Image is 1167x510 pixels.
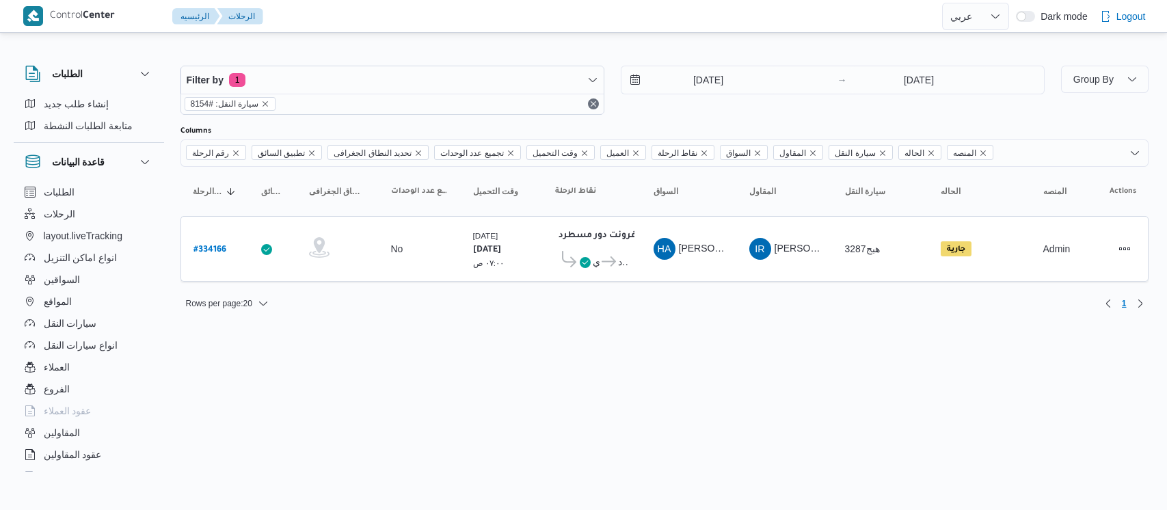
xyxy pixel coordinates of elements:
button: Remove السواق from selection in this group [753,149,762,157]
div: قاعدة البيانات [14,181,164,477]
button: الرحلات [217,8,263,25]
small: [DATE] [473,231,498,240]
button: Next page [1132,295,1149,312]
button: انواع سيارات النقل [19,334,159,356]
button: الطلبات [19,181,159,203]
span: الفروع [44,381,70,397]
span: نقاط الرحلة [652,145,714,160]
h3: الطلبات [52,66,83,82]
span: سيارة النقل: #8154 [191,98,258,110]
span: سيارة النقل [845,186,885,197]
span: تطبيق السائق [258,146,305,161]
span: المقاول [749,186,776,197]
button: Remove تحديد النطاق الجغرافى from selection in this group [414,149,422,157]
span: سيارة النقل: #8154 [185,97,276,111]
span: الحاله [898,145,941,160]
iframe: chat widget [14,455,57,496]
button: Filter by1 active filters [181,66,604,94]
button: إنشاء طلب جديد [19,93,159,115]
button: Remove المقاول from selection in this group [809,149,817,157]
button: layout.liveTracking [19,225,159,247]
span: نقاط الرحلة [658,146,697,161]
button: Remove [585,96,602,112]
button: عقود المقاولين [19,444,159,466]
b: # 334166 [193,245,226,255]
button: Remove تطبيق السائق from selection in this group [308,149,316,157]
small: ٠٧:٠٠ ص [473,258,505,267]
svg: Sorted in descending order [226,186,237,197]
span: سيارة النقل [829,145,892,160]
span: نقاط الرحلة [555,186,596,197]
button: السواق [648,180,730,202]
span: Logout [1116,8,1146,25]
span: المنصه [947,145,993,160]
span: 1 active filters [229,73,245,87]
span: [PERSON_NAME] ال[PERSON_NAME] [679,243,848,254]
span: Rows per page : 20 [186,295,252,312]
div: الطلبات [14,93,164,142]
span: رقم الرحلة; Sorted in descending order [193,186,223,197]
span: تحديد النطاق الجغرافى [309,186,366,197]
button: الحاله [935,180,1024,202]
span: المقاول [779,146,806,161]
span: رقم الرحلة [186,145,246,160]
div: → [837,75,847,85]
span: عقود المقاولين [44,446,102,463]
span: وقت التحميل [533,146,578,161]
button: المواقع [19,291,159,312]
span: تطبيق السائق [261,186,284,197]
span: 1 [1122,295,1127,312]
span: تجميع عدد الوحدات [440,146,504,161]
span: الحاله [904,146,924,161]
button: وقت التحميل [468,180,536,202]
span: IR [755,238,764,260]
button: الرئيسيه [172,8,220,25]
button: اجهزة التليفون [19,466,159,487]
span: السواقين [44,271,80,288]
span: الطلبات [44,184,75,200]
button: متابعة الطلبات النشطة [19,115,159,137]
span: Actions [1110,186,1136,197]
button: Remove نقاط الرحلة from selection in this group [700,149,708,157]
span: المنصه [953,146,976,161]
span: تطبيق السائق [252,145,322,160]
button: Remove المنصه from selection in this group [979,149,987,157]
span: المقاول [773,145,823,160]
input: Press the down key to open a popover containing a calendar. [621,66,777,94]
span: رقم الرحلة [192,146,229,161]
span: انواع سيارات النقل [44,337,118,353]
span: المواقع [44,293,72,310]
span: Admin [1043,243,1071,254]
button: تحديد النطاق الجغرافى [304,180,372,202]
span: HA [658,238,671,260]
span: فرونت دور مسطرد [618,254,629,270]
span: قسم المعادي [593,254,600,270]
span: المقاولين [44,425,80,441]
b: جارية [947,245,965,254]
span: layout.liveTracking [44,228,122,244]
b: فرونت دور مسطرد [559,231,636,241]
img: X8yXhbKr1z7QwAAAABJRU5ErkJggg== [23,6,43,26]
span: إنشاء طلب جديد [44,96,109,112]
span: السواق [654,186,678,197]
button: الرحلات [19,203,159,225]
span: المنصه [1043,186,1067,197]
button: سيارات النقل [19,312,159,334]
span: [PERSON_NAME][DATE] [PERSON_NAME] [775,243,965,254]
span: متابعة الطلبات النشطة [44,118,133,134]
span: تحديد النطاق الجغرافى [327,145,429,160]
span: السواق [720,145,768,160]
button: الطلبات [25,66,153,82]
span: العملاء [44,359,70,375]
button: العملاء [19,356,159,378]
button: remove selected entity [261,100,269,108]
span: Dark mode [1035,11,1087,22]
button: Open list of options [1129,148,1140,159]
span: السواق [726,146,751,161]
button: انواع اماكن التنزيل [19,247,159,269]
button: المقاولين [19,422,159,444]
button: Previous page [1100,295,1116,312]
button: Remove سيارة النقل from selection in this group [878,149,887,157]
span: العميل [600,145,646,160]
button: رقم الرحلةSorted in descending order [187,180,242,202]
